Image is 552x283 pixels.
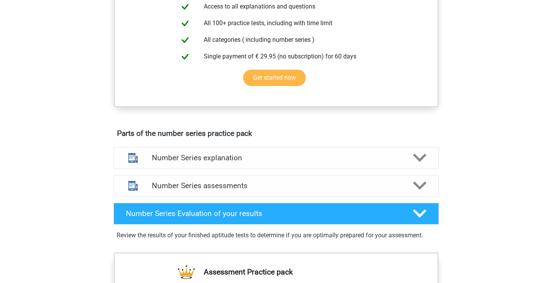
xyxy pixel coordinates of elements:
a: assessments Number Series assessments [110,175,442,197]
h4: Number Series assessments [152,181,401,190]
a: Get started now [243,70,306,86]
img: number series assessments [123,176,143,196]
a: explanations Number Series explanation [110,147,442,169]
h4: Number Series Evaluation of your results [126,209,401,218]
p: Review the results of your finished aptitude tests to determine if you are optimally prepared for... [117,231,436,240]
h4: Parts of the number series practice pack [117,129,435,138]
a: Number Series Evaluation of your results [110,203,442,225]
img: number series explanations [123,148,143,168]
h4: Number Series explanation [152,153,401,162]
